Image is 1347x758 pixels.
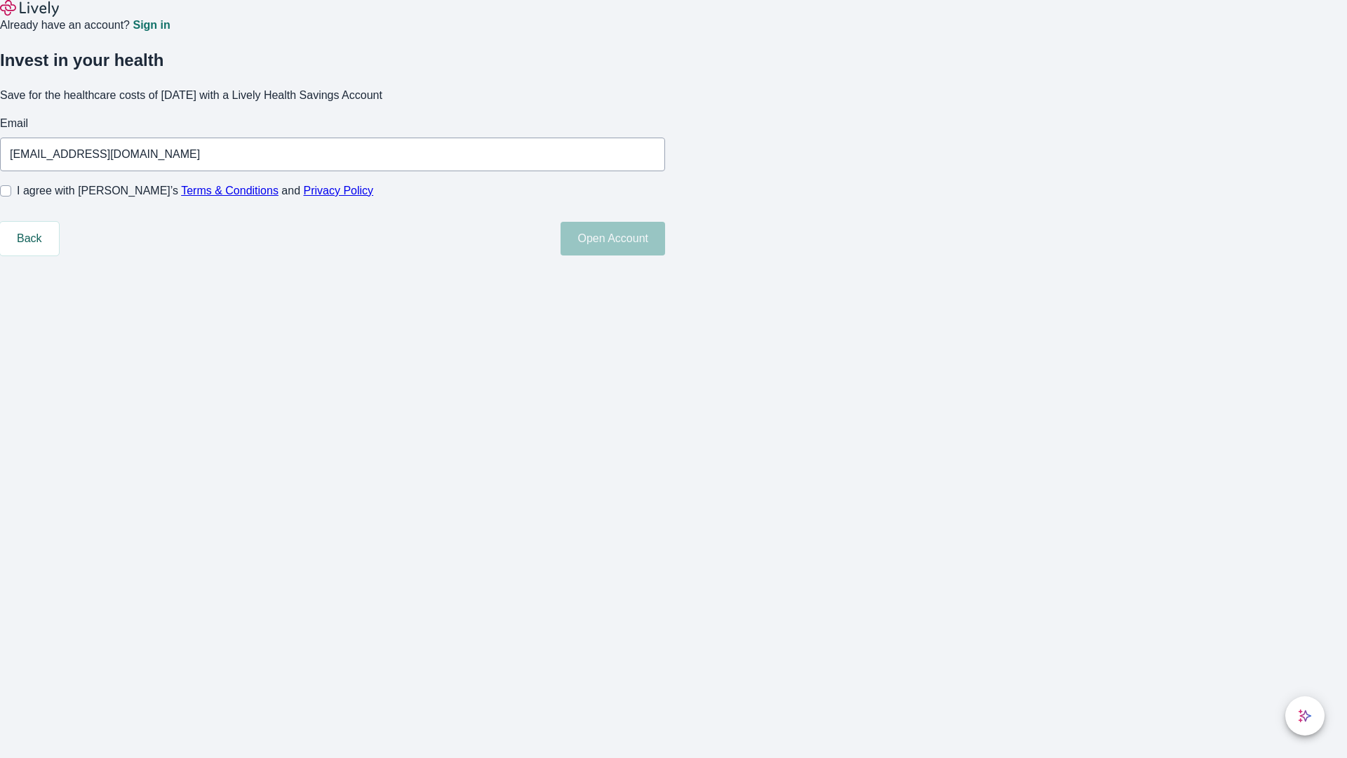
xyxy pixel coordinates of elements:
button: chat [1285,696,1325,736]
svg: Lively AI Assistant [1298,709,1312,723]
a: Sign in [133,20,170,31]
a: Terms & Conditions [181,185,279,197]
span: I agree with [PERSON_NAME]’s and [17,182,373,199]
a: Privacy Policy [304,185,374,197]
